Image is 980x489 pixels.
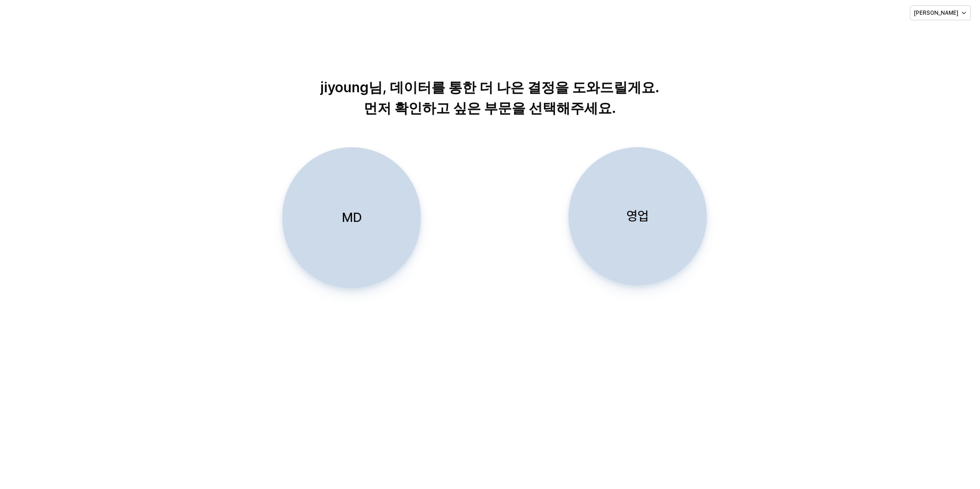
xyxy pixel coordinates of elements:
[914,9,958,17] p: [PERSON_NAME]
[568,147,707,286] button: 영업
[282,147,421,288] button: MD
[910,6,971,20] button: [PERSON_NAME]
[341,209,361,226] p: MD
[627,208,649,225] p: 영업
[254,77,725,119] p: jiyoung님, 데이터를 통한 더 나은 결정을 도와드릴게요. 먼저 확인하고 싶은 부문을 선택해주세요.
